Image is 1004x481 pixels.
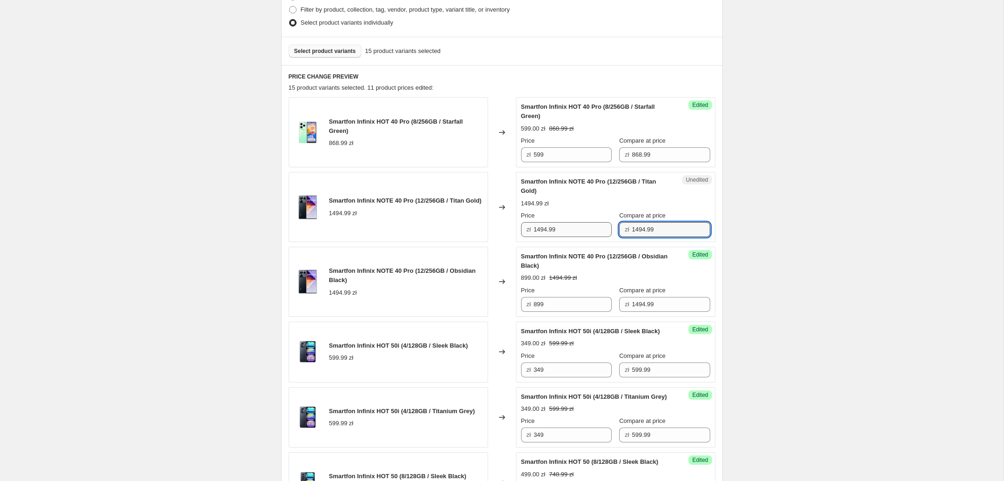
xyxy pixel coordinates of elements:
[301,19,393,26] span: Select product variants individually
[619,352,666,359] span: Compare at price
[692,101,708,109] span: Edited
[692,456,708,464] span: Edited
[301,6,510,13] span: Filter by product, collection, tag, vendor, product type, variant title, or inventory
[619,212,666,219] span: Compare at price
[625,226,629,233] span: zł
[329,288,357,297] div: 1494.99 zł
[686,176,708,184] span: Unedited
[692,391,708,399] span: Edited
[549,273,577,283] strike: 1494.99 zł
[521,458,658,465] span: Smartfon Infinix HOT 50 (8/128GB / Sleek Black)
[521,103,655,119] span: Smartfon Infinix HOT 40 Pro (8/256GB / Starfall Green)
[521,287,535,294] span: Price
[521,404,546,414] div: 349.00 zł
[619,287,666,294] span: Compare at price
[625,151,629,158] span: zł
[521,273,546,283] div: 899.00 zł
[527,226,531,233] span: zł
[521,352,535,359] span: Price
[521,470,546,479] div: 499.00 zł
[625,301,629,308] span: zł
[329,209,357,218] div: 1494.99 zł
[521,137,535,144] span: Price
[521,339,546,348] div: 349.00 zł
[294,268,322,296] img: Infinix-Note-40Pro-Black-1-1600px_80x.png
[619,137,666,144] span: Compare at price
[549,124,574,133] strike: 868.99 zł
[619,417,666,424] span: Compare at price
[521,124,546,133] div: 599.00 zł
[329,267,476,283] span: Smartfon Infinix NOTE 40 Pro (12/256GB / Obsidian Black)
[329,118,463,134] span: Smartfon Infinix HOT 40 Pro (8/256GB / Starfall Green)
[329,342,468,349] span: Smartfon Infinix HOT 50i (4/128GB / Sleek Black)
[521,393,667,400] span: Smartfon Infinix HOT 50i (4/128GB / Titanium Grey)
[527,431,531,438] span: zł
[521,199,549,208] div: 1494.99 zł
[329,197,482,204] span: Smartfon Infinix NOTE 40 Pro (12/256GB / Titan Gold)
[289,84,434,91] span: 15 product variants selected. 11 product prices edited:
[289,45,362,58] button: Select product variants
[521,212,535,219] span: Price
[625,366,629,373] span: zł
[294,193,322,221] img: Infinix-Note-40Pro-Black-1-1600px_80x.png
[527,301,531,308] span: zł
[365,46,441,56] span: 15 product variants selected
[289,73,715,80] h6: PRICE CHANGE PREVIEW
[294,403,322,431] img: X6531_HOT50i_SleekBlack_Back_front_80x.png
[294,119,322,146] img: 14641_HOT_40_PRO__Starfall_Green-1600px_80x.png
[294,338,322,366] img: X6531_HOT50i_SleekBlack_Back_front_80x.png
[521,178,656,194] span: Smartfon Infinix NOTE 40 Pro (12/256GB / Titan Gold)
[329,419,354,428] div: 599.99 zł
[329,353,354,362] div: 599.99 zł
[329,473,466,480] span: Smartfon Infinix HOT 50 (8/128GB / Sleek Black)
[549,470,574,479] strike: 748.99 zł
[329,408,475,415] span: Smartfon Infinix HOT 50i (4/128GB / Titanium Grey)
[527,151,531,158] span: zł
[521,417,535,424] span: Price
[521,328,660,335] span: Smartfon Infinix HOT 50i (4/128GB / Sleek Black)
[329,138,354,148] div: 868.99 zł
[527,366,531,373] span: zł
[549,339,574,348] strike: 599.99 zł
[692,326,708,333] span: Edited
[549,404,574,414] strike: 599.99 zł
[294,47,356,55] span: Select product variants
[521,253,668,269] span: Smartfon Infinix NOTE 40 Pro (12/256GB / Obsidian Black)
[625,431,629,438] span: zł
[692,251,708,258] span: Edited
